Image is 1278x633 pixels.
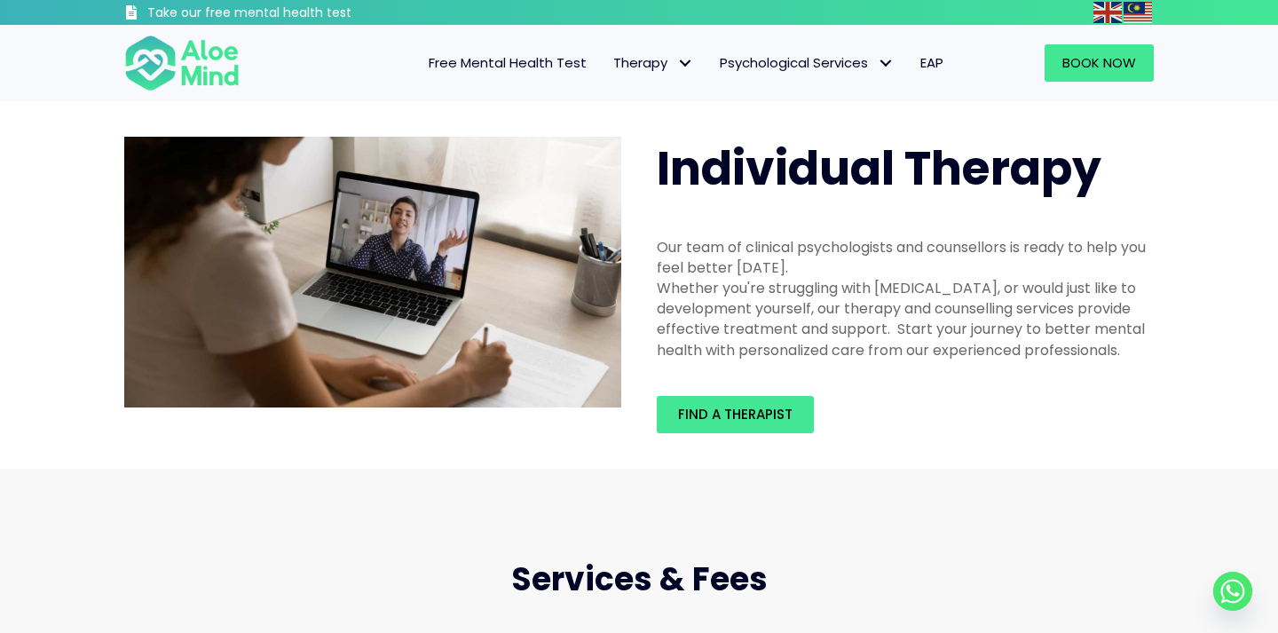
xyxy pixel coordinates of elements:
h3: Take our free mental health test [147,4,446,22]
a: Take our free mental health test [124,4,446,25]
span: Therapy: submenu [672,51,698,76]
a: EAP [907,44,957,82]
a: Book Now [1045,44,1154,82]
div: Our team of clinical psychologists and counsellors is ready to help you feel better [DATE]. [657,237,1154,278]
a: TherapyTherapy: submenu [600,44,706,82]
span: Free Mental Health Test [429,53,587,72]
img: en [1093,2,1122,23]
img: Aloe mind Logo [124,34,240,92]
img: ms [1124,2,1152,23]
span: Book Now [1062,53,1136,72]
a: Find a therapist [657,396,814,433]
span: Services & Fees [511,557,768,602]
a: Free Mental Health Test [415,44,600,82]
a: English [1093,2,1124,22]
span: Find a therapist [678,405,793,423]
span: Therapy [613,53,693,72]
span: Psychological Services [720,53,894,72]
a: Whatsapp [1213,572,1252,611]
span: EAP [920,53,943,72]
div: Whether you're struggling with [MEDICAL_DATA], or would just like to development yourself, our th... [657,278,1154,360]
img: Therapy online individual [124,137,621,408]
nav: Menu [263,44,957,82]
span: Individual Therapy [657,136,1101,201]
a: Psychological ServicesPsychological Services: submenu [706,44,907,82]
a: Malay [1124,2,1154,22]
span: Psychological Services: submenu [872,51,898,76]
